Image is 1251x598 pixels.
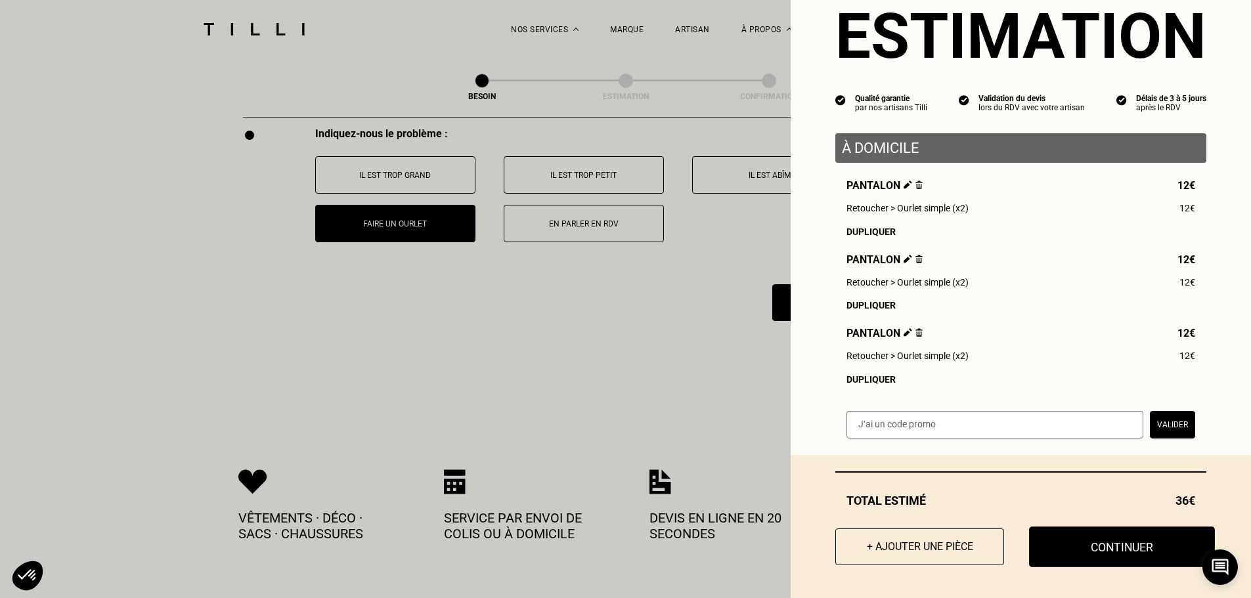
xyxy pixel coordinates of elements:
img: Supprimer [915,181,923,189]
span: 12€ [1177,327,1195,339]
button: Continuer [1029,526,1215,567]
div: lors du RDV avec votre artisan [978,103,1085,112]
span: 36€ [1175,494,1195,507]
img: Éditer [904,255,912,263]
div: Dupliquer [846,374,1195,385]
img: Éditer [904,328,912,337]
p: À domicile [842,140,1200,156]
span: Pantalon [846,179,923,192]
div: Validation du devis [978,94,1085,103]
img: Éditer [904,181,912,189]
span: Retoucher > Ourlet simple (x2) [846,277,969,288]
span: 12€ [1179,351,1195,361]
div: Dupliquer [846,226,1195,237]
div: Total estimé [835,494,1206,507]
span: Pantalon [846,253,923,266]
img: icon list info [959,94,969,106]
input: J‘ai un code promo [846,411,1143,438]
span: Retoucher > Ourlet simple (x2) [846,351,969,361]
span: 12€ [1177,179,1195,192]
span: Pantalon [846,327,923,339]
span: Retoucher > Ourlet simple (x2) [846,203,969,213]
span: 12€ [1179,277,1195,288]
div: Qualité garantie [855,94,927,103]
button: Valider [1150,411,1195,438]
span: 12€ [1177,253,1195,266]
img: icon list info [835,94,846,106]
img: icon list info [1116,94,1127,106]
span: 12€ [1179,203,1195,213]
img: Supprimer [915,255,923,263]
div: Dupliquer [846,300,1195,310]
div: après le RDV [1136,103,1206,112]
button: + Ajouter une pièce [835,528,1004,565]
div: Délais de 3 à 5 jours [1136,94,1206,103]
div: par nos artisans Tilli [855,103,927,112]
img: Supprimer [915,328,923,337]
